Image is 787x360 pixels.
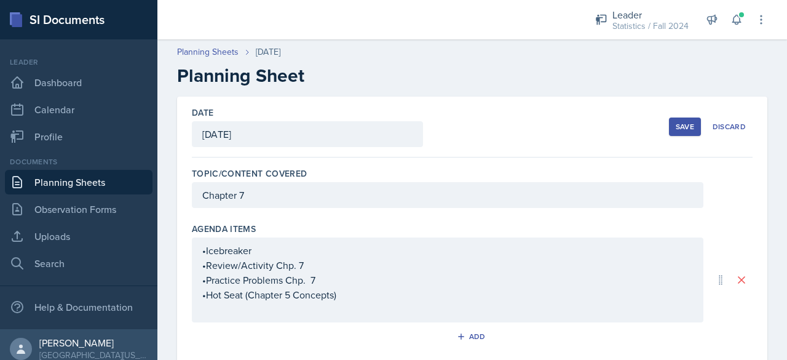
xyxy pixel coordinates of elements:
[5,224,152,249] a: Uploads
[676,122,694,132] div: Save
[453,327,492,346] button: Add
[5,170,152,194] a: Planning Sheets
[256,46,280,58] div: [DATE]
[5,124,152,149] a: Profile
[612,20,689,33] div: Statistics / Fall 2024
[5,295,152,319] div: Help & Documentation
[202,273,693,287] p: •Practice Problems Chp. 7
[459,332,486,342] div: Add
[5,97,152,122] a: Calendar
[192,223,256,235] label: Agenda items
[177,65,767,87] h2: Planning Sheet
[192,167,307,180] label: Topic/Content Covered
[39,337,148,349] div: [PERSON_NAME]
[192,106,213,119] label: Date
[5,197,152,222] a: Observation Forms
[177,46,239,58] a: Planning Sheets
[5,70,152,95] a: Dashboard
[202,243,693,258] p: •Icebreaker
[5,156,152,167] div: Documents
[202,287,693,302] p: •Hot Seat (Chapter 5 Concepts)
[5,251,152,276] a: Search
[669,118,701,136] button: Save
[5,57,152,68] div: Leader
[202,188,693,202] p: Chapter 7
[612,7,689,22] div: Leader
[713,122,746,132] div: Discard
[202,258,693,273] p: •Review/Activity Chp. 7
[706,118,753,136] button: Discard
